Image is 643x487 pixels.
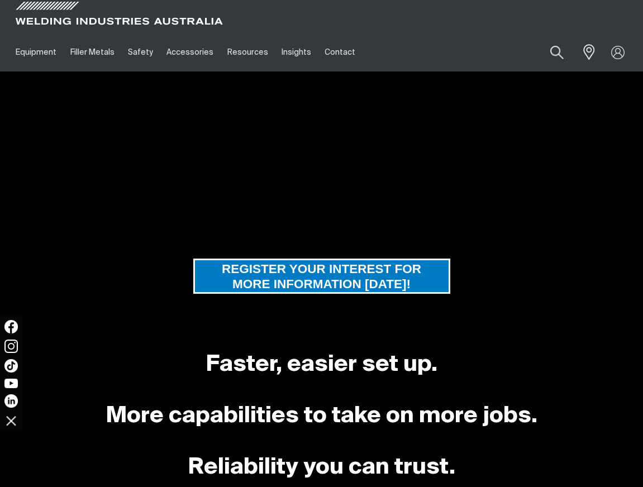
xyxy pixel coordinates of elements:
[193,259,450,294] a: REGISTER YOUR INTEREST FOR MORE INFORMATION TODAY!
[4,394,18,408] img: LinkedIn
[4,379,18,388] img: YouTube
[106,453,537,482] p: Reliability you can trust.
[4,359,18,373] img: TikTok
[538,39,576,65] button: Search products
[63,33,121,71] a: Filler Metals
[9,33,478,71] nav: Main
[524,39,576,65] input: Product name or item number...
[221,33,275,71] a: Resources
[4,340,18,353] img: Instagram
[318,33,362,71] a: Contact
[195,259,449,294] span: REGISTER YOUR INTEREST FOR MORE INFORMATION [DATE]!
[4,320,18,333] img: Facebook
[160,33,220,71] a: Accessories
[2,411,21,430] img: hide socials
[275,33,318,71] a: Insights
[106,354,537,482] span: Faster, easier set up.
[9,33,63,71] a: Equipment
[106,402,537,431] p: More capabilities to take on more jobs.
[121,33,160,71] a: Safety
